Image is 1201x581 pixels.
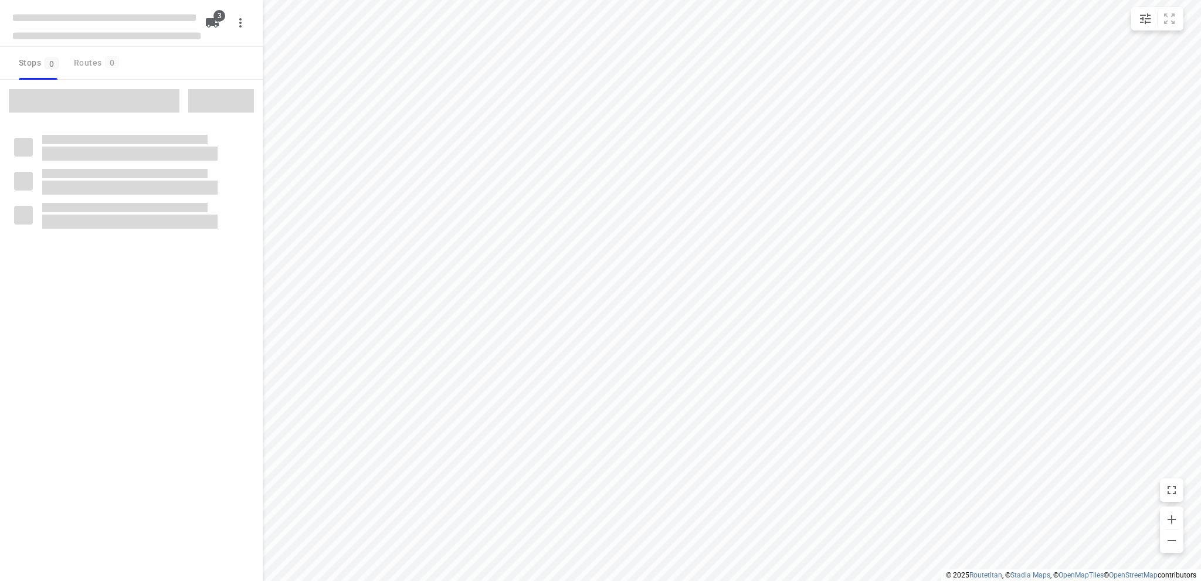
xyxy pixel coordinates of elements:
[946,571,1196,579] li: © 2025 , © , © © contributors
[969,571,1002,579] a: Routetitan
[1109,571,1158,579] a: OpenStreetMap
[1134,7,1157,30] button: Map settings
[1058,571,1104,579] a: OpenMapTiles
[1010,571,1050,579] a: Stadia Maps
[1131,7,1183,30] div: small contained button group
